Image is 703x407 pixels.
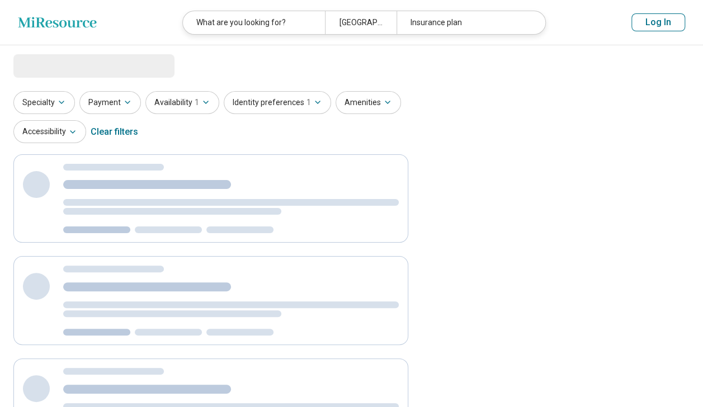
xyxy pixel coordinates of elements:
[325,11,396,34] div: [GEOGRAPHIC_DATA], [GEOGRAPHIC_DATA]
[145,91,219,114] button: Availability1
[91,119,138,145] div: Clear filters
[224,91,331,114] button: Identity preferences1
[13,120,86,143] button: Accessibility
[336,91,401,114] button: Amenities
[183,11,325,34] div: What are you looking for?
[195,97,199,108] span: 1
[631,13,685,31] button: Log In
[397,11,539,34] div: Insurance plan
[13,91,75,114] button: Specialty
[306,97,311,108] span: 1
[13,54,107,77] span: Loading...
[79,91,141,114] button: Payment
